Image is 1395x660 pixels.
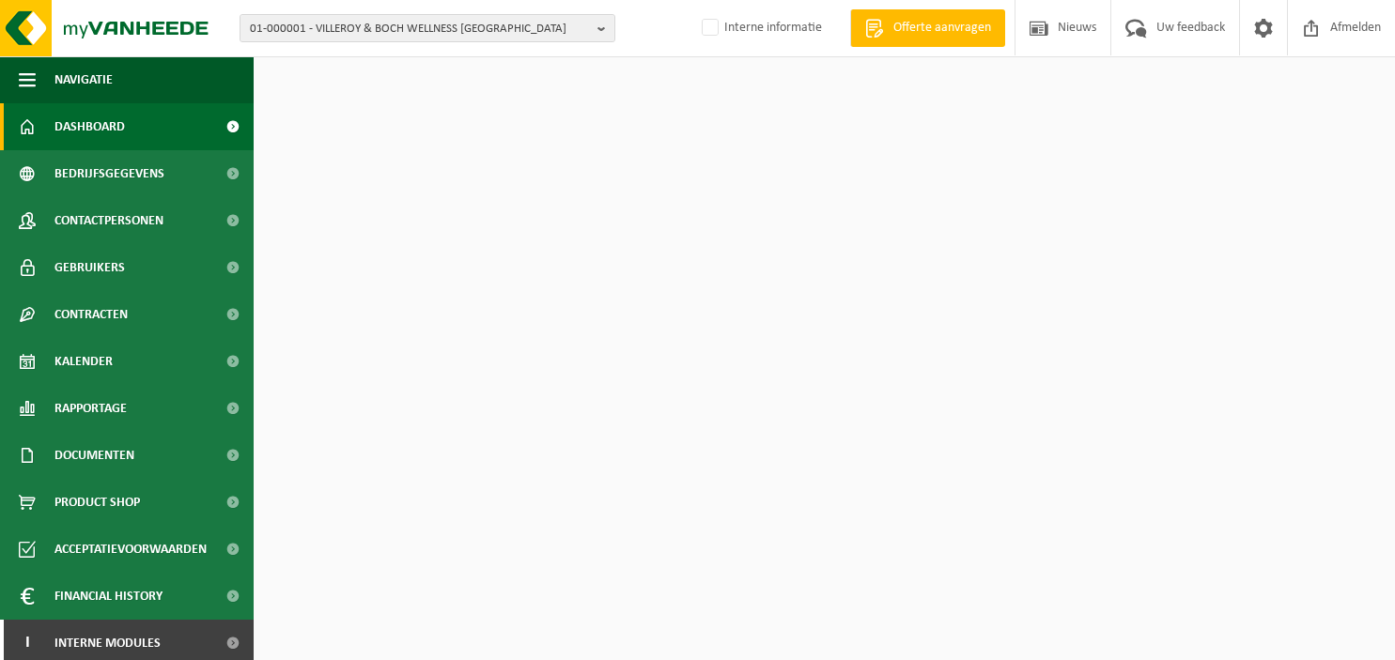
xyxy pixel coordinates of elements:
span: Financial History [54,573,163,620]
label: Interne informatie [698,14,822,42]
span: Dashboard [54,103,125,150]
span: Navigatie [54,56,113,103]
button: 01-000001 - VILLEROY & BOCH WELLNESS [GEOGRAPHIC_DATA] [240,14,615,42]
span: 01-000001 - VILLEROY & BOCH WELLNESS [GEOGRAPHIC_DATA] [250,15,590,43]
a: Offerte aanvragen [850,9,1005,47]
span: Kalender [54,338,113,385]
span: Offerte aanvragen [889,19,996,38]
span: Contracten [54,291,128,338]
span: Product Shop [54,479,140,526]
span: Contactpersonen [54,197,163,244]
span: Acceptatievoorwaarden [54,526,207,573]
span: Gebruikers [54,244,125,291]
span: Bedrijfsgegevens [54,150,164,197]
span: Rapportage [54,385,127,432]
span: Documenten [54,432,134,479]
